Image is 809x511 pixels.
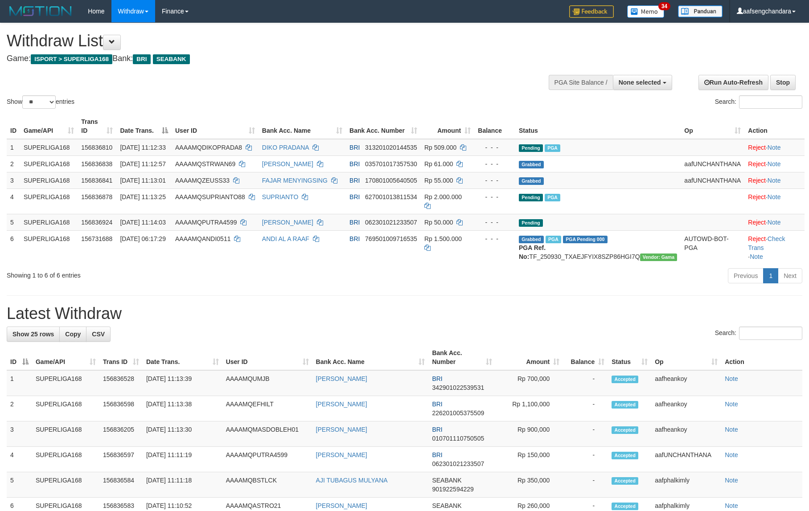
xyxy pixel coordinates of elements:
span: AAAAMQSTRWAN69 [175,160,235,168]
span: 156836878 [81,193,112,200]
div: - - - [478,192,512,201]
img: Feedback.jpg [569,5,614,18]
span: Accepted [612,477,638,485]
span: [DATE] 11:14:03 [120,219,165,226]
td: 156836597 [99,447,143,472]
th: Status: activate to sort column ascending [608,345,651,370]
a: Reject [748,160,766,168]
td: · [744,214,805,230]
a: Note [768,177,781,184]
td: aafUNCHANTHANA [651,447,721,472]
td: 5 [7,214,20,230]
td: SUPERLIGA168 [20,230,78,265]
td: - [563,472,608,498]
a: ANDI AL A RAAF [262,235,309,242]
th: Bank Acc. Name: activate to sort column ascending [312,345,429,370]
th: Game/API: activate to sort column ascending [32,345,99,370]
span: BRI [349,235,360,242]
span: PGA Pending [563,236,608,243]
span: Rp 61.000 [424,160,453,168]
input: Search: [739,95,802,109]
td: aafheankoy [651,370,721,396]
span: Copy 342901022539531 to clipboard [432,384,484,391]
td: 1 [7,139,20,156]
span: CSV [92,331,105,338]
span: 156836838 [81,160,112,168]
a: Note [768,160,781,168]
td: Rp 150,000 [496,447,563,472]
span: Copy 062301021233507 to clipboard [365,219,417,226]
span: None selected [619,79,661,86]
label: Show entries [7,95,74,109]
label: Search: [715,327,802,340]
td: 1 [7,370,32,396]
a: Next [778,268,802,283]
a: Run Auto-Refresh [698,75,768,90]
td: · [744,139,805,156]
td: - [563,421,608,447]
span: 34 [658,2,670,10]
a: [PERSON_NAME] [316,451,367,458]
span: Copy 062301021233507 to clipboard [432,460,484,467]
button: None selected [613,75,672,90]
span: Accepted [612,401,638,409]
a: Note [768,219,781,226]
span: Accepted [612,452,638,459]
td: Rp 900,000 [496,421,563,447]
a: [PERSON_NAME] [262,219,313,226]
span: 156836841 [81,177,112,184]
span: Copy 627001013811534 to clipboard [365,193,417,200]
span: Show 25 rows [12,331,54,338]
h4: Game: Bank: [7,54,530,63]
span: [DATE] 11:12:57 [120,160,165,168]
td: AAAAMQUMJB [222,370,312,396]
td: AAAAMQPUTRA4599 [222,447,312,472]
span: 156836924 [81,219,112,226]
td: TF_250930_TXAEJFYIX8SZP86HGI7Q [515,230,681,265]
th: User ID: activate to sort column ascending [222,345,312,370]
div: - - - [478,176,512,185]
div: PGA Site Balance / [549,75,613,90]
span: Grabbed [519,177,544,185]
span: Copy [65,331,81,338]
td: SUPERLIGA168 [32,370,99,396]
span: BRI [349,144,360,151]
td: aafheankoy [651,421,721,447]
td: 3 [7,172,20,188]
a: Reject [748,235,766,242]
td: · · [744,230,805,265]
span: Pending [519,194,543,201]
span: Rp 1.500.000 [424,235,462,242]
span: AAAAMQANDI0511 [175,235,231,242]
span: Copy 170801005640505 to clipboard [365,177,417,184]
span: Pending [519,219,543,227]
span: Vendor URL: https://trx31.1velocity.biz [640,253,678,261]
td: SUPERLIGA168 [20,172,78,188]
span: AAAAMQDIKOPRADA8 [175,144,242,151]
span: BRI [432,375,442,382]
a: Note [750,253,763,260]
td: · [744,155,805,172]
span: Copy 769501009716535 to clipboard [365,235,417,242]
a: FAJAR MENYINGSING [262,177,328,184]
span: AAAAMQZEUSS33 [175,177,230,184]
span: Copy 226201005375509 to clipboard [432,409,484,417]
th: Action [721,345,802,370]
td: 156836584 [99,472,143,498]
div: Showing 1 to 6 of 6 entries [7,267,330,280]
span: Rp 50.000 [424,219,453,226]
td: 5 [7,472,32,498]
a: CSV [86,327,111,342]
td: 6 [7,230,20,265]
th: Bank Acc. Number: activate to sort column ascending [346,114,421,139]
b: PGA Ref. No: [519,244,546,260]
td: AAAAMQMASDOBLEH01 [222,421,312,447]
a: SUPRIANTO [262,193,298,200]
span: Marked by aafromsomean [546,236,561,243]
span: Grabbed [519,161,544,168]
h1: Withdraw List [7,32,530,50]
a: Check Trans [748,235,785,251]
a: Show 25 rows [7,327,60,342]
a: Note [725,375,738,382]
th: Bank Acc. Number: activate to sort column ascending [428,345,496,370]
